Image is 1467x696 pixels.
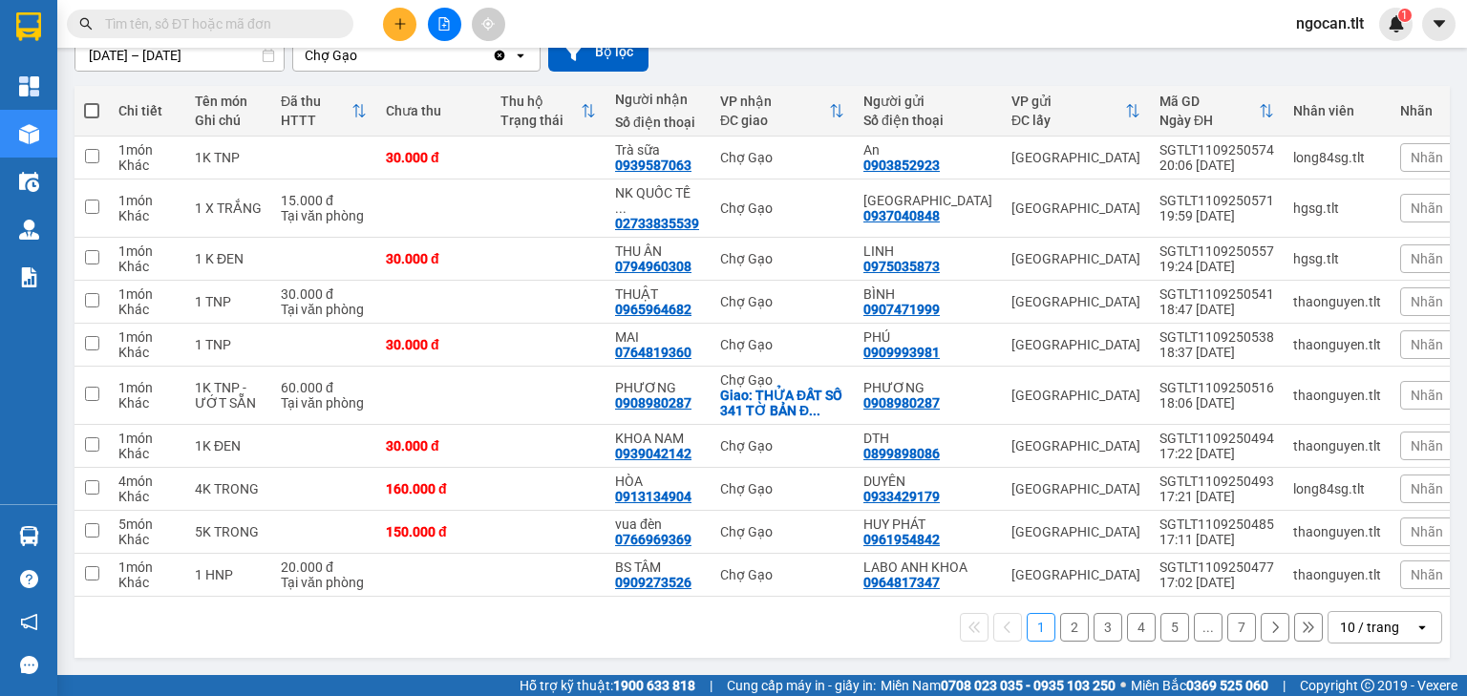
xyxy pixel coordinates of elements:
[1011,94,1125,109] div: VP gửi
[118,380,176,395] div: 1 món
[1411,388,1443,403] span: Nhãn
[1159,302,1274,317] div: 18:47 [DATE]
[118,345,176,360] div: Khác
[1011,481,1140,496] div: [GEOGRAPHIC_DATA]
[1159,431,1274,446] div: SGTLT1109250494
[118,474,176,489] div: 4 món
[1011,388,1140,403] div: [GEOGRAPHIC_DATA]
[1411,567,1443,582] span: Nhãn
[1159,474,1274,489] div: SGTLT1109250493
[615,532,691,547] div: 0766969369
[1411,200,1443,216] span: Nhãn
[941,678,1116,693] strong: 0708 023 035 - 0935 103 250
[615,380,701,395] div: PHƯƠNG
[1293,150,1381,165] div: long84sg.tlt
[1120,682,1126,689] span: ⚪️
[615,200,627,216] span: ...
[1159,345,1274,360] div: 18:37 [DATE]
[720,388,844,418] div: Giao: THỬA ĐẤT SỐ 341 TỜ BẢN ĐỒ SỐ 30 QUAN THỌ
[615,259,691,274] div: 0794960308
[1011,438,1140,453] div: [GEOGRAPHIC_DATA]
[1293,251,1381,266] div: hgsg.tlt
[615,302,691,317] div: 0965964682
[1060,613,1089,642] button: 2
[19,267,39,287] img: solution-icon
[863,94,992,109] div: Người gửi
[481,17,495,31] span: aim
[19,220,39,240] img: warehouse-icon
[1127,613,1156,642] button: 4
[863,259,940,274] div: 0975035873
[520,675,695,696] span: Hỗ trợ kỹ thuật:
[19,526,39,546] img: warehouse-icon
[615,185,701,216] div: NK QUỐC TẾ CG
[492,48,507,63] svg: Clear value
[720,567,844,582] div: Chợ Gạo
[281,395,367,411] div: Tại văn phòng
[615,474,701,489] div: HÒA
[615,158,691,173] div: 0939587063
[1159,380,1274,395] div: SGTLT1109250516
[615,286,701,302] div: THUẬT
[720,294,844,309] div: Chợ Gạo
[863,329,992,345] div: PHÚ
[437,17,451,31] span: file-add
[1159,158,1274,173] div: 20:06 [DATE]
[20,656,38,674] span: message
[118,158,176,173] div: Khác
[386,438,481,453] div: 30.000 đ
[195,94,262,109] div: Tên món
[720,337,844,352] div: Chợ Gạo
[615,431,701,446] div: KHOA NAM
[281,380,367,395] div: 60.000 đ
[1159,489,1274,504] div: 17:21 [DATE]
[118,431,176,446] div: 1 món
[863,208,940,223] div: 0937040848
[1150,86,1284,137] th: Toggle SortBy
[75,40,284,71] input: Select a date range.
[615,575,691,590] div: 0909273526
[863,113,992,128] div: Số điện thoại
[428,8,461,41] button: file-add
[613,678,695,693] strong: 1900 633 818
[1011,567,1140,582] div: [GEOGRAPHIC_DATA]
[863,575,940,590] div: 0964817347
[281,559,367,575] div: 20.000 đ
[1159,517,1274,532] div: SGTLT1109250485
[720,251,844,266] div: Chợ Gạo
[1159,395,1274,411] div: 18:06 [DATE]
[1293,481,1381,496] div: long84sg.tlt
[118,259,176,274] div: Khác
[195,524,262,539] div: 5K TRONG
[195,481,262,496] div: 4K TRONG
[863,559,992,575] div: LABO ANH KHOA
[863,193,992,208] div: NHẬT MỸ
[863,286,992,302] div: BÌNH
[500,94,581,109] div: Thu hộ
[386,524,481,539] div: 150.000 đ
[1293,524,1381,539] div: thaonguyen.tlt
[386,481,481,496] div: 160.000 đ
[1011,524,1140,539] div: [GEOGRAPHIC_DATA]
[491,86,606,137] th: Toggle SortBy
[615,243,701,259] div: THU ÂN
[1411,251,1443,266] span: Nhãn
[1293,103,1381,118] div: Nhân viên
[386,150,481,165] div: 30.000 đ
[281,286,367,302] div: 30.000 đ
[472,8,505,41] button: aim
[195,380,262,411] div: 1K TNP - ƯỚT SẴN
[863,302,940,317] div: 0907471999
[393,17,407,31] span: plus
[1411,337,1443,352] span: Nhãn
[615,345,691,360] div: 0764819360
[1293,294,1381,309] div: thaonguyen.tlt
[1340,618,1399,637] div: 10 / trang
[1027,613,1055,642] button: 1
[720,524,844,539] div: Chợ Gạo
[615,142,701,158] div: Trà sữa
[281,208,367,223] div: Tại văn phòng
[118,243,176,259] div: 1 món
[105,13,330,34] input: Tìm tên, số ĐT hoặc mã đơn
[118,532,176,547] div: Khác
